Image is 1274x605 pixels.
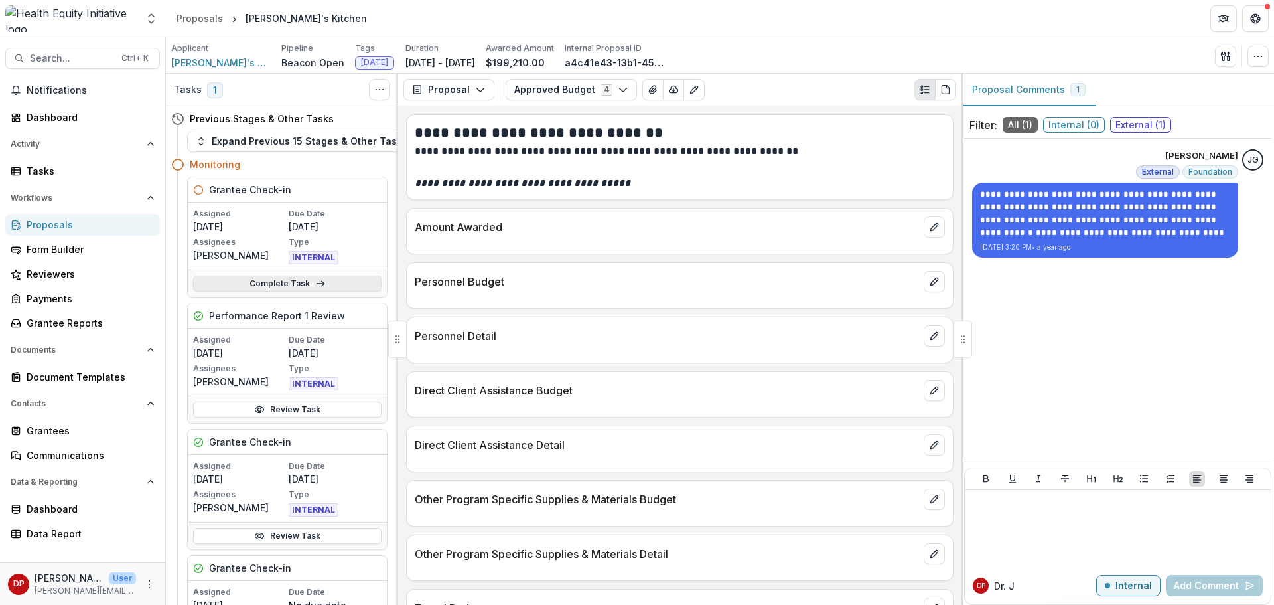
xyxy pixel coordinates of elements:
p: [PERSON_NAME][EMAIL_ADDRESS][PERSON_NAME][DATE][DOMAIN_NAME] [35,585,136,597]
span: Search... [30,53,113,64]
button: Get Help [1242,5,1269,32]
a: Proposals [171,9,228,28]
button: Heading 1 [1084,471,1099,487]
p: [DATE] [289,346,382,360]
p: [DATE] 3:20 PM • a year ago [980,242,1230,252]
p: Personnel Budget [415,274,918,290]
h3: Tasks [174,84,202,96]
span: INTERNAL [289,377,338,390]
div: Payments [27,292,149,305]
p: Due Date [289,586,382,598]
p: [DATE] [193,472,286,486]
button: Open Data & Reporting [5,472,160,493]
span: Documents [11,345,141,355]
a: [PERSON_NAME]'s Legacy Inc [171,56,271,70]
div: Data Report [27,527,149,541]
span: INTERNAL [289,251,338,264]
p: Personnel Detail [415,328,918,344]
a: Tasks [5,160,160,182]
div: [PERSON_NAME]'s Kitchen [246,11,367,25]
button: Open Workflows [5,187,160,209]
p: Direct Client Assistance Budget [415,383,918,398]
h5: Grantee Check-in [209,561,291,575]
p: Assigned [193,586,286,598]
span: 1 [1076,85,1080,94]
button: edit [924,543,945,564]
a: Reviewers [5,263,160,285]
button: Ordered List [1163,471,1178,487]
h4: Monitoring [190,157,240,171]
p: [DATE] [289,220,382,234]
a: Data Report [5,523,160,545]
p: [DATE] - [DATE] [405,56,475,70]
p: Duration [405,43,439,54]
button: Open entity switcher [142,5,161,32]
p: Due Date [289,208,382,220]
a: Review Task [193,528,382,544]
span: Workflows [11,193,141,203]
button: Bold [978,471,994,487]
span: Foundation [1188,167,1232,177]
div: Form Builder [27,242,149,256]
p: Assigned [193,460,286,472]
div: Ctrl + K [119,51,151,66]
button: Align Left [1189,471,1205,487]
a: Review Task [193,402,382,418]
div: Document Templates [27,370,149,384]
p: [DATE] [193,346,286,360]
button: Open Documents [5,339,160,361]
h5: Performance Report 1 Review [209,309,345,323]
button: Proposal [403,79,494,100]
button: Open Activity [5,133,160,155]
button: More [141,576,157,592]
span: All ( 1 ) [1003,117,1038,133]
button: Partners [1210,5,1237,32]
button: edit [924,489,945,510]
a: Document Templates [5,366,160,388]
p: Tags [355,43,375,54]
button: Notifications [5,80,160,101]
button: Add Comment [1166,575,1263,596]
button: Approved Budget4 [506,79,637,100]
a: Dashboard [5,106,160,128]
button: Internal [1096,575,1161,596]
button: Expand Previous 15 Stages & Other Tasks [187,131,416,152]
p: [PERSON_NAME] [193,248,286,262]
span: External ( 1 ) [1110,117,1171,133]
div: Dashboard [27,502,149,516]
p: Type [289,363,382,375]
span: INTERNAL [289,503,338,517]
p: Due Date [289,460,382,472]
p: [PERSON_NAME] [193,501,286,515]
p: Direct Client Assistance Detail [415,437,918,453]
p: Assigned [193,208,286,220]
p: Due Date [289,334,382,346]
button: Bullet List [1136,471,1152,487]
span: 1 [207,82,223,98]
a: Dashboard [5,498,160,520]
p: Type [289,489,382,501]
p: Amount Awarded [415,219,918,235]
button: Strike [1057,471,1073,487]
div: Proposals [27,218,149,232]
img: Health Equity Initiative logo [5,5,137,32]
button: Heading 2 [1110,471,1126,487]
span: Activity [11,139,141,149]
button: Search... [5,48,160,69]
p: User [109,572,136,584]
div: Dr. Janel Pasley [977,582,985,589]
a: Complete Task [193,276,382,292]
p: Assignees [193,363,286,375]
div: Proposals [177,11,223,25]
p: Internal Proposal ID [565,43,642,54]
a: Payments [5,288,160,309]
p: $199,210.00 [486,56,545,70]
a: Communications [5,444,160,466]
p: Other Program Specific Supplies & Materials Budget [415,491,918,507]
div: Dr. Janel Pasley [13,580,25,588]
button: Plaintext view [914,79,936,100]
button: View Attached Files [642,79,664,100]
p: [DATE] [289,472,382,486]
p: a4c41e43-13b1-45df-bf4e-44ebb4971b32 [565,56,664,70]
